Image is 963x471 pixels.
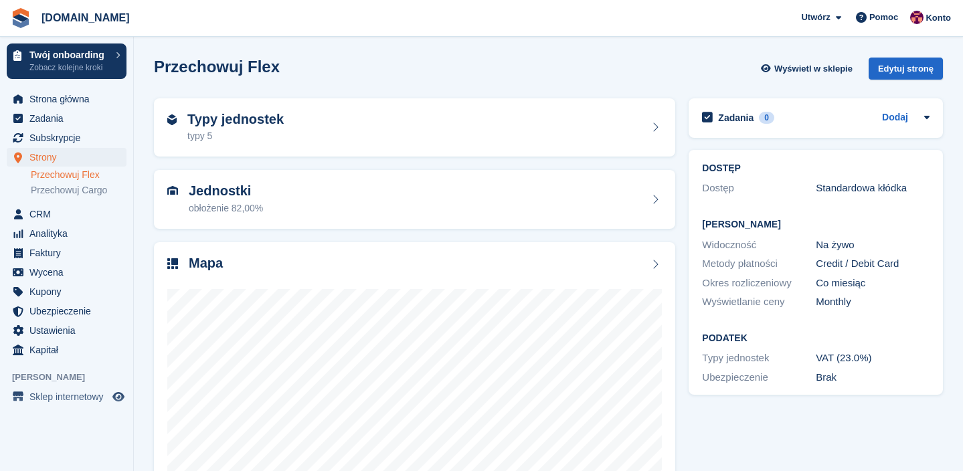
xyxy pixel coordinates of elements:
[869,58,943,80] div: Edytuj stronę
[29,50,109,60] p: Twój onboarding
[702,219,930,230] h2: [PERSON_NAME]
[801,11,830,24] span: Utwórz
[110,389,126,405] a: Podgląd sklepu
[29,282,110,301] span: Kupony
[702,370,816,385] div: Ubezpieczenie
[869,58,943,85] a: Edytuj stronę
[29,62,109,74] p: Zobacz kolejne kroki
[910,11,924,24] img: Mateusz Kacwin
[7,109,126,128] a: menu
[29,109,110,128] span: Zadania
[29,321,110,340] span: Ustawienia
[702,333,930,344] h2: Podatek
[29,148,110,167] span: Strony
[7,205,126,223] a: menu
[11,8,31,28] img: stora-icon-8386f47178a22dfd0bd8f6a31ec36ba5ce8667c1dd55bd0f319d3a0aa187defe.svg
[154,58,280,76] h2: Przechowuj Flex
[189,201,263,215] div: obłożenie 82,00%
[29,224,110,243] span: Analityka
[29,341,110,359] span: Kapitał
[816,370,930,385] div: Brak
[816,351,930,366] div: VAT (23.0%)
[926,11,951,25] span: Konto
[7,263,126,282] a: menu
[718,112,754,124] h2: Zadania
[29,90,110,108] span: Strona główna
[702,276,816,291] div: Okres rozliczeniowy
[774,62,853,76] span: Wyświetl w sklepie
[7,341,126,359] a: menu
[29,302,110,320] span: Ubezpieczenie
[31,184,126,197] a: Przechowuj Cargo
[816,276,930,291] div: Co miesiąc
[7,43,126,79] a: Twój onboarding Zobacz kolejne kroki
[31,169,126,181] a: Przechowuj Flex
[36,7,135,29] a: [DOMAIN_NAME]
[869,11,898,24] span: Pomoc
[7,321,126,340] a: menu
[702,294,816,310] div: Wyświetlanie ceny
[29,128,110,147] span: Subskrypcje
[7,148,126,167] a: menu
[702,181,816,196] div: Dostęp
[167,114,177,125] img: unit-type-icn-2b2737a686de81e16bb02015468b77c625bbabd49415b5ef34ead5e3b44a266d.svg
[816,181,930,196] div: Standardowa kłódka
[187,129,284,143] div: typy 5
[7,387,126,406] a: menu
[7,302,126,320] a: menu
[29,387,110,406] span: Sklep internetowy
[7,90,126,108] a: menu
[882,110,908,126] a: Dodaj
[702,238,816,253] div: Widoczność
[759,112,774,124] div: 0
[7,244,126,262] a: menu
[702,163,930,174] h2: DOSTĘP
[816,238,930,253] div: Na żywo
[7,224,126,243] a: menu
[187,112,284,127] h2: Typy jednostek
[154,170,675,229] a: Jednostki obłożenie 82,00%
[702,351,816,366] div: Typy jednostek
[702,256,816,272] div: Metody płatności
[167,186,178,195] img: unit-icn-7be61d7bf1b0ce9d3e12c5938cc71ed9869f7b940bace4675aadf7bd6d80202e.svg
[816,256,930,272] div: Credit / Debit Card
[189,183,263,199] h2: Jednostki
[29,263,110,282] span: Wycena
[759,58,858,80] a: Wyświetl w sklepie
[12,371,133,384] span: [PERSON_NAME]
[7,282,126,301] a: menu
[29,205,110,223] span: CRM
[167,258,178,269] img: map-icn-33ee37083ee616e46c38cad1a60f524a97daa1e2b2c8c0bc3eb3415660979fc1.svg
[154,98,675,157] a: Typy jednostek typy 5
[189,256,223,271] h2: Mapa
[7,128,126,147] a: menu
[816,294,930,310] div: Monthly
[29,244,110,262] span: Faktury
